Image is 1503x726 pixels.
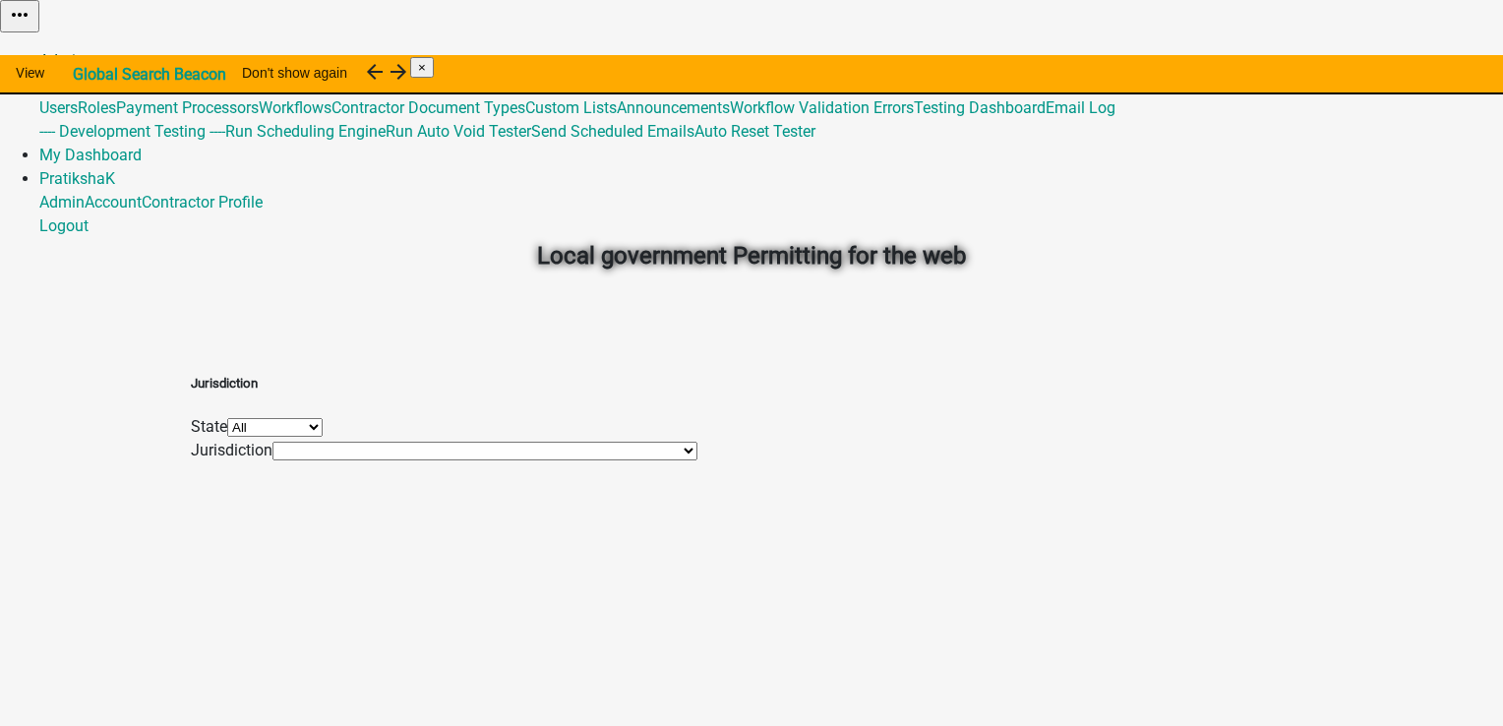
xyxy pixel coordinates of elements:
i: arrow_forward [387,60,410,84]
button: Close [410,57,434,78]
h2: Local government Permitting for the web [206,238,1297,273]
strong: Global Search Beacon [73,65,226,84]
i: arrow_back [363,60,387,84]
span: × [418,60,426,75]
h5: Jurisdiction [191,374,697,393]
button: Don't show again [226,55,363,91]
label: State [191,417,227,436]
label: Jurisdiction [191,441,272,459]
